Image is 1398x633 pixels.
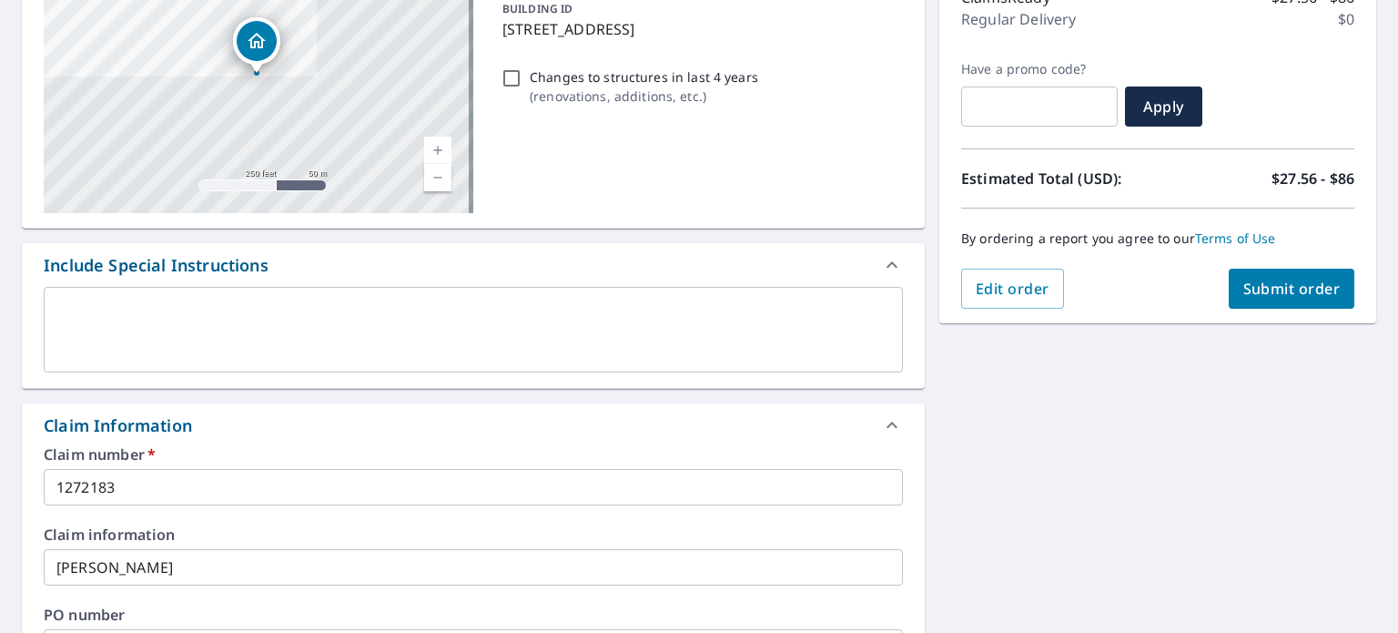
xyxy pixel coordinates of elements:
[1229,269,1355,309] button: Submit order
[961,8,1076,30] p: Regular Delivery
[961,269,1064,309] button: Edit order
[22,403,925,447] div: Claim Information
[530,87,758,106] p: ( renovations, additions, etc. )
[1125,87,1202,127] button: Apply
[502,1,572,16] p: BUILDING ID
[44,607,903,622] label: PO number
[530,67,758,87] p: Changes to structures in last 4 years
[502,18,896,40] p: [STREET_ADDRESS]
[1243,279,1341,299] span: Submit order
[44,413,192,438] div: Claim Information
[44,447,903,462] label: Claim number
[1271,168,1354,189] p: $27.56 - $86
[424,164,451,191] a: Current Level 17, Zoom Out
[1338,8,1354,30] p: $0
[44,253,268,278] div: Include Special Instructions
[424,137,451,164] a: Current Level 17, Zoom In
[976,279,1049,299] span: Edit order
[22,243,925,287] div: Include Special Instructions
[233,17,280,74] div: Dropped pin, building 1, Residential property, 10434 N 300 W Alexandria, IN 46001
[44,527,903,542] label: Claim information
[961,230,1354,247] p: By ordering a report you agree to our
[1140,97,1188,117] span: Apply
[1195,230,1276,247] a: Terms of Use
[961,168,1158,189] p: Estimated Total (USD):
[961,61,1118,77] label: Have a promo code?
